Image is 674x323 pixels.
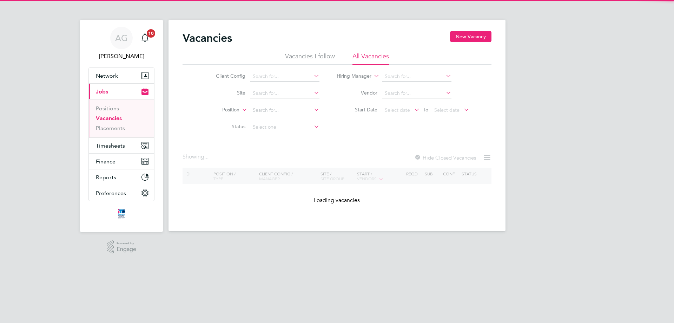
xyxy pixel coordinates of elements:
[96,142,125,149] span: Timesheets
[382,89,451,98] input: Search for...
[96,72,118,79] span: Network
[96,115,122,122] a: Vacancies
[434,107,460,113] span: Select date
[115,33,128,43] span: AG
[89,68,154,83] button: Network
[414,154,476,161] label: Hide Closed Vacancies
[89,138,154,153] button: Timesheets
[89,154,154,169] button: Finance
[89,84,154,99] button: Jobs
[183,31,232,45] h2: Vacancies
[96,105,119,112] a: Positions
[250,122,319,132] input: Select one
[80,20,163,232] nav: Main navigation
[382,72,451,82] input: Search for...
[96,88,108,95] span: Jobs
[117,208,126,219] img: itsconstruction-logo-retina.png
[450,31,491,42] button: New Vacancy
[96,190,126,196] span: Preferences
[250,89,319,98] input: Search for...
[352,52,389,65] li: All Vacancies
[199,106,239,114] label: Position
[88,52,154,60] span: Andy Graham
[285,52,335,65] li: Vacancies I follow
[250,105,319,115] input: Search for...
[205,123,245,130] label: Status
[96,125,125,131] a: Placements
[147,29,155,38] span: 10
[204,153,209,160] span: ...
[89,185,154,201] button: Preferences
[107,240,137,254] a: Powered byEngage
[250,72,319,82] input: Search for...
[138,27,152,49] a: 10
[117,240,136,246] span: Powered by
[337,106,377,113] label: Start Date
[117,246,136,252] span: Engage
[205,73,245,79] label: Client Config
[88,27,154,60] a: AG[PERSON_NAME]
[337,90,377,96] label: Vendor
[205,90,245,96] label: Site
[89,99,154,137] div: Jobs
[183,153,210,161] div: Showing
[421,105,430,114] span: To
[385,107,410,113] span: Select date
[96,174,116,181] span: Reports
[96,158,115,165] span: Finance
[331,73,371,80] label: Hiring Manager
[88,208,154,219] a: Go to home page
[89,169,154,185] button: Reports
